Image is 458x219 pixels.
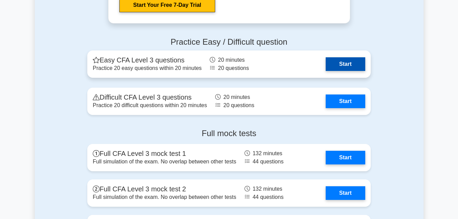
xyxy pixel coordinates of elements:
a: Start [326,186,365,200]
h4: Practice Easy / Difficult question [87,37,371,47]
a: Start [326,94,365,108]
a: Start [326,151,365,164]
h4: Full mock tests [87,129,371,138]
a: Start [326,57,365,71]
